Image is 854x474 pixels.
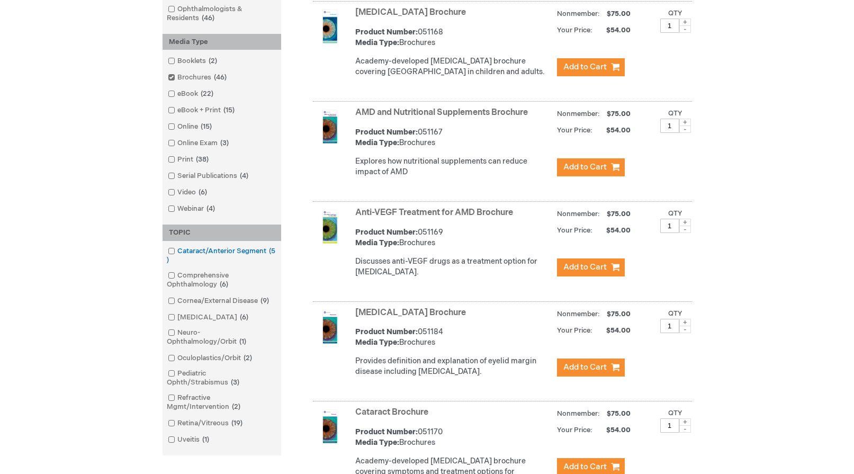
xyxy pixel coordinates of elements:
a: Print38 [165,155,213,165]
strong: Media Type: [355,238,399,247]
strong: Nonmember: [557,108,600,121]
a: Neuro-Ophthalmology/Orbit1 [165,328,278,347]
span: 6 [217,280,231,289]
a: eBook + Print15 [165,105,239,115]
div: Discusses anti-VEGF drugs as a treatment option for [MEDICAL_DATA]. [355,256,552,278]
span: 15 [221,106,237,114]
strong: Product Number: [355,228,418,237]
a: Brochures46 [165,73,231,83]
span: 46 [211,73,229,82]
span: 4 [237,172,251,180]
a: Online Exam3 [165,138,233,148]
a: [MEDICAL_DATA] Brochure [355,308,466,318]
span: Add to Cart [563,162,607,172]
div: 051184 Brochures [355,327,552,348]
button: Add to Cart [557,359,625,377]
a: Booklets2 [165,56,221,66]
a: Online15 [165,122,216,132]
span: $54.00 [594,26,632,34]
img: Anti-VEGF Treatment for AMD Brochure [313,210,347,244]
label: Qty [668,109,682,118]
strong: Product Number: [355,128,418,137]
strong: Your Price: [557,226,592,235]
p: Academy-developed [MEDICAL_DATA] brochure covering [GEOGRAPHIC_DATA] in children and adults. [355,56,552,77]
strong: Media Type: [355,338,399,347]
span: 3 [218,139,231,147]
a: [MEDICAL_DATA] Brochure [355,7,466,17]
strong: Media Type: [355,38,399,47]
a: Anti-VEGF Treatment for AMD Brochure [355,208,513,218]
strong: Your Price: [557,126,592,135]
span: $75.00 [605,10,632,18]
label: Qty [668,9,682,17]
span: Add to Cart [563,62,607,72]
a: Uveitis1 [165,435,213,445]
div: 051170 Brochures [355,427,552,448]
strong: Product Number: [355,327,418,336]
span: 1 [200,435,212,444]
span: $54.00 [594,226,632,235]
div: TOPIC [163,225,281,241]
span: 6 [237,313,251,321]
label: Qty [668,209,682,218]
input: Qty [660,19,679,33]
span: Add to Cart [563,262,607,272]
span: 2 [229,403,243,411]
strong: Nonmember: [557,308,600,321]
span: $75.00 [605,210,632,218]
span: 15 [198,122,214,131]
span: $54.00 [594,426,632,434]
img: Blepharitis Brochure [313,310,347,344]
span: $75.00 [605,110,632,118]
p: Explores how nutritional supplements can reduce impact of AMD [355,156,552,177]
div: Media Type [163,34,281,50]
span: $54.00 [594,126,632,135]
strong: Your Price: [557,326,592,335]
img: Amblyopia Brochure [313,10,347,43]
div: Provides definition and explanation of eyelid margin disease including [MEDICAL_DATA]. [355,356,552,377]
a: Pediatric Ophth/Strabismus3 [165,369,278,388]
span: 2 [241,354,255,362]
a: AMD and Nutritional Supplements Brochure [355,108,528,118]
span: 38 [193,155,211,164]
span: $54.00 [594,326,632,335]
input: Qty [660,418,679,433]
label: Qty [668,309,682,318]
img: AMD and Nutritional Supplements Brochure [313,110,347,144]
strong: Media Type: [355,438,399,447]
a: Retina/Vitreous19 [165,418,247,428]
a: Ophthalmologists & Residents46 [165,4,278,23]
span: 5 [167,247,275,264]
a: Serial Publications4 [165,171,253,181]
strong: Nonmember: [557,7,600,21]
span: 3 [228,378,242,387]
strong: Your Price: [557,426,592,434]
a: Cataract/Anterior Segment5 [165,246,278,265]
button: Add to Cart [557,258,625,276]
a: Oculoplastics/Orbit2 [165,353,256,363]
strong: Nonmember: [557,208,600,221]
div: 051168 Brochures [355,27,552,48]
input: Qty [660,219,679,233]
span: 4 [204,204,218,213]
label: Qty [668,409,682,417]
a: Video6 [165,187,211,198]
span: $75.00 [605,409,632,418]
strong: Product Number: [355,427,418,436]
span: Add to Cart [563,462,607,472]
button: Add to Cart [557,158,625,176]
img: Cataract Brochure [313,409,347,443]
span: 22 [198,90,216,98]
span: $75.00 [605,310,632,318]
span: 46 [199,14,217,22]
strong: Nonmember: [557,407,600,421]
strong: Media Type: [355,138,399,147]
div: 051167 Brochures [355,127,552,148]
span: 9 [258,297,272,305]
span: 19 [229,419,245,427]
input: Qty [660,319,679,333]
strong: Your Price: [557,26,592,34]
a: [MEDICAL_DATA]6 [165,312,253,323]
div: 051169 Brochures [355,227,552,248]
a: Comprehensive Ophthalmology6 [165,271,278,290]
